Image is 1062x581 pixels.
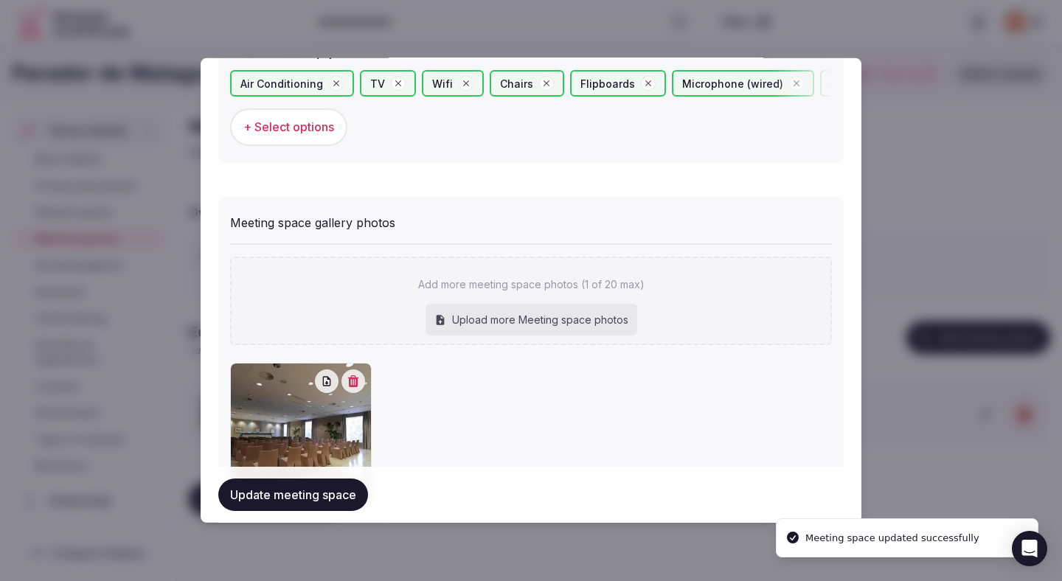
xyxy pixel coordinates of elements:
[490,70,564,97] div: Chairs
[230,208,832,232] div: Meeting space gallery photos
[230,108,347,145] button: + Select options
[672,70,814,97] div: Microphone (wired)
[360,70,416,97] div: TV
[426,304,637,336] div: Upload more Meeting space photos
[218,479,368,511] button: Update meeting space
[243,119,334,135] span: + Select options
[418,277,645,292] p: Add more meeting space photos (1 of 20 max)
[230,70,354,97] div: Air Conditioning
[570,70,666,97] div: Flipboards
[422,70,484,97] div: Wifi
[820,70,977,97] div: Microphone (wireless)
[231,363,371,504] img: 6811088.jpg
[230,46,832,58] label: Features and equipment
